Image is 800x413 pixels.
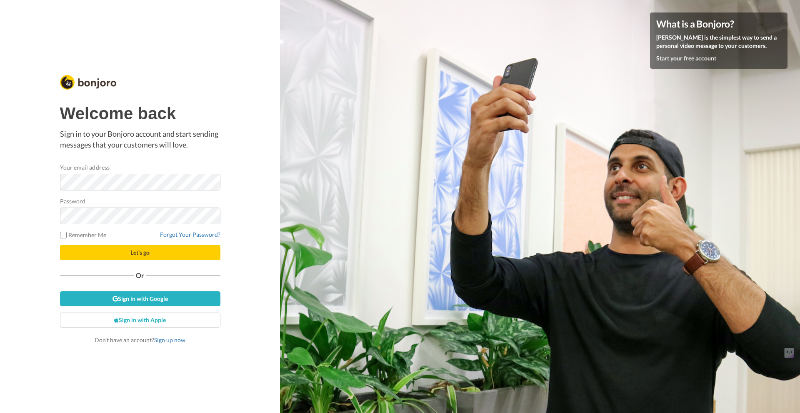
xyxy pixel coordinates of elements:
label: Remember Me [60,230,107,239]
h4: What is a Bonjoro? [656,19,781,29]
span: Don’t have an account? [95,336,185,343]
a: Forgot Your Password? [160,231,220,238]
a: Sign up now [154,336,185,343]
a: Sign in with Apple [60,313,220,328]
a: Sign in with Google [60,291,220,306]
label: Password [60,197,86,205]
p: [PERSON_NAME] is the simplest way to send a personal video message to your customers. [656,33,781,50]
h1: Welcome back [60,104,220,123]
button: Let's go [60,245,220,260]
p: Sign in to your Bonjoro account and start sending messages that your customers will love. [60,129,220,150]
span: Or [134,273,146,278]
label: Your email address [60,163,110,172]
a: Start your free account [656,55,716,62]
input: Remember Me [60,232,67,238]
span: Let's go [130,249,150,256]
